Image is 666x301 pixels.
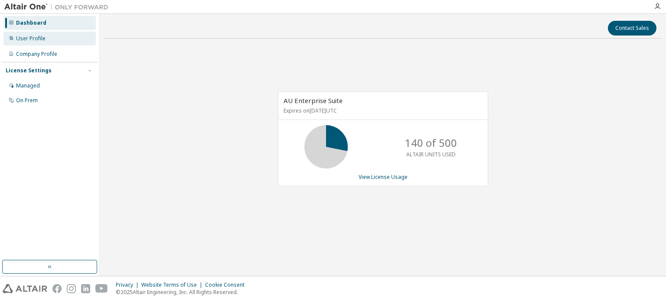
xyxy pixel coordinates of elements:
div: Dashboard [16,19,46,26]
div: License Settings [6,67,52,74]
img: facebook.svg [52,284,62,293]
div: Managed [16,82,40,89]
div: Company Profile [16,51,57,58]
div: Website Terms of Use [141,282,205,288]
button: Contact Sales [608,21,656,36]
span: AU Enterprise Suite [284,96,343,105]
img: youtube.svg [95,284,108,293]
p: 140 of 500 [405,136,457,150]
img: Altair One [4,3,113,11]
p: ALTAIR UNITS USED [406,151,456,158]
img: altair_logo.svg [3,284,47,293]
img: linkedin.svg [81,284,90,293]
p: © 2025 Altair Engineering, Inc. All Rights Reserved. [116,288,250,296]
div: Privacy [116,282,141,288]
p: Expires on [DATE] UTC [284,107,480,114]
img: instagram.svg [67,284,76,293]
div: User Profile [16,35,46,42]
div: On Prem [16,97,38,104]
div: Cookie Consent [205,282,250,288]
a: View License Usage [359,173,408,181]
